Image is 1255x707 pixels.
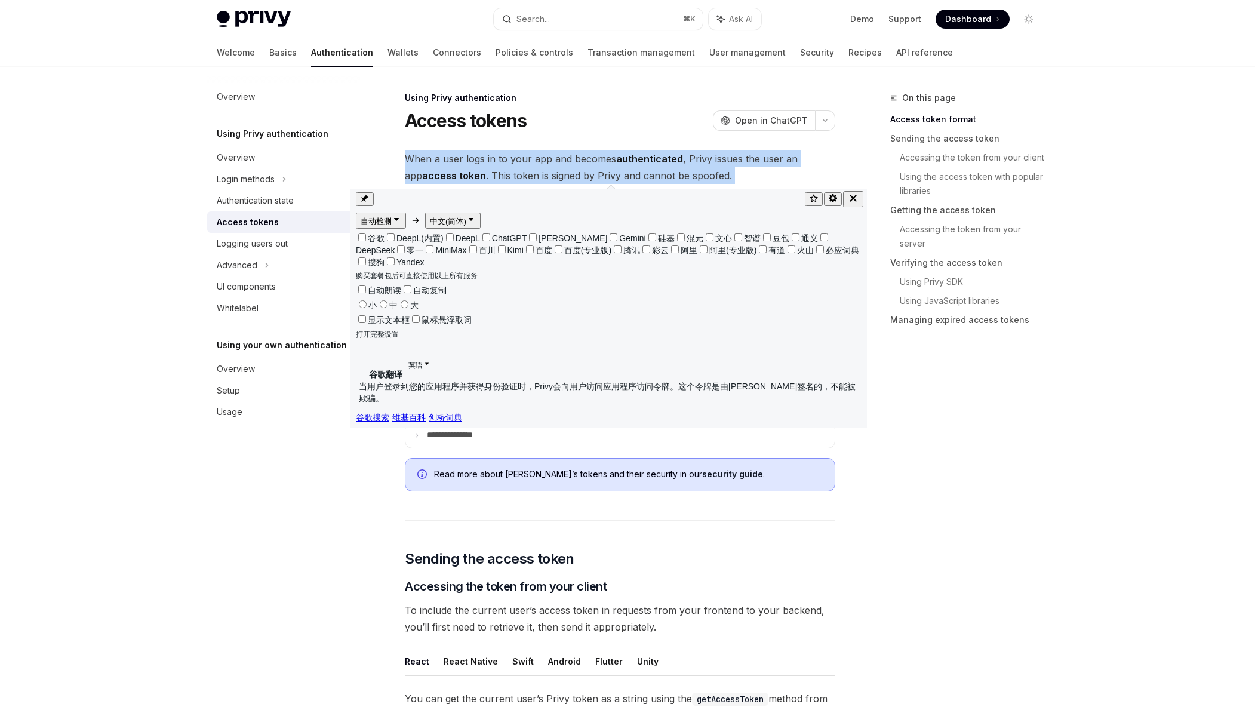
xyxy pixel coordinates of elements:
a: Access tokens [207,211,360,233]
a: Connectors [433,38,481,67]
a: Dashboard [936,10,1010,29]
a: Basics [269,38,297,67]
a: UI components [207,276,360,297]
a: User management [709,38,786,67]
button: Android [548,647,581,675]
a: Recipes [848,38,882,67]
a: Overview [207,86,360,107]
a: Overview [207,358,360,380]
span: When a user logs in to your app and becomes , Privy issues the user an app . This token is signed... [405,150,835,184]
h1: Access tokens [405,110,527,131]
a: Whitelabel [207,297,360,319]
a: Authentication state [207,190,360,211]
div: Using Privy authentication [405,92,835,104]
img: light logo [217,11,291,27]
div: Usage [217,405,242,419]
button: Search...⌘K [494,8,703,30]
a: Security [800,38,834,67]
a: security guide [702,469,763,479]
a: Managing expired access tokens [890,311,1048,330]
span: ⌘ K [683,14,696,24]
a: Verifying the access token [890,253,1048,272]
a: Demo [850,13,874,25]
code: getAccessToken [692,693,768,706]
a: API reference [896,38,953,67]
strong: authenticated [616,153,683,165]
a: Logging users out [207,233,360,254]
button: Open in ChatGPT [713,110,815,131]
button: Ask AI [709,8,761,30]
button: Toggle dark mode [1019,10,1038,29]
div: Login methods [217,172,275,186]
div: Authentication state [217,193,294,208]
a: Authentication [311,38,373,67]
svg: Info [417,469,429,481]
a: Using the access token with popular libraries [900,167,1048,201]
div: Overview [217,362,255,376]
a: Setup [207,380,360,401]
h5: Using Privy authentication [217,127,328,141]
a: Usage [207,401,360,423]
a: Accessing the token from your server [900,220,1048,253]
button: Flutter [595,647,623,675]
span: Read more about [PERSON_NAME]’s tokens and their security in our . [434,468,823,480]
button: Unity [637,647,659,675]
div: Logging users out [217,236,288,251]
span: Dashboard [945,13,991,25]
span: Open in ChatGPT [735,115,808,127]
span: Sending the access token [405,549,574,568]
div: Overview [217,150,255,165]
a: Overview [207,147,360,168]
button: React [405,647,429,675]
a: Using JavaScript libraries [900,291,1048,311]
div: Access tokens [217,215,279,229]
a: Transaction management [587,38,695,67]
a: Accessing the token from your client [900,148,1048,167]
a: Support [888,13,921,25]
button: Swift [512,647,534,675]
a: Welcome [217,38,255,67]
a: Getting the access token [890,201,1048,220]
span: On this page [902,91,956,105]
div: Setup [217,383,240,398]
h5: Using your own authentication [217,338,347,352]
div: Search... [516,12,550,26]
a: Wallets [387,38,419,67]
a: Access token format [890,110,1048,129]
span: Accessing the token from your client [405,578,607,595]
span: To include the current user’s access token in requests from your frontend to your backend, you’ll... [405,602,835,635]
div: UI components [217,279,276,294]
span: Ask AI [729,13,753,25]
div: Whitelabel [217,301,259,315]
div: Overview [217,90,255,104]
a: Policies & controls [496,38,573,67]
strong: access token [422,170,486,182]
div: Advanced [217,258,257,272]
a: Using Privy SDK [900,272,1048,291]
button: React Native [444,647,498,675]
a: Sending the access token [890,129,1048,148]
